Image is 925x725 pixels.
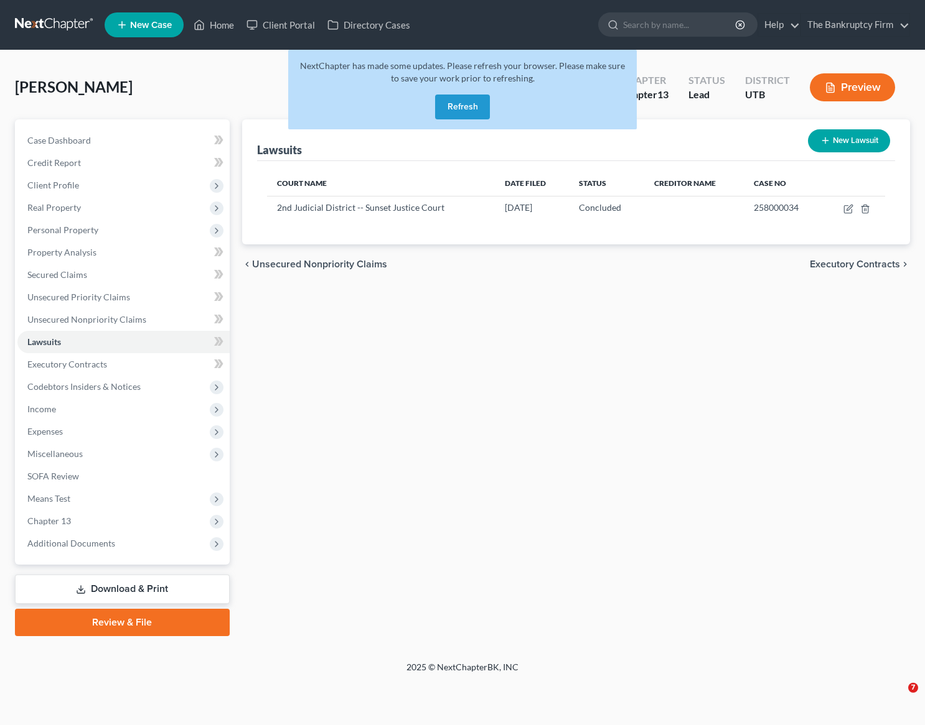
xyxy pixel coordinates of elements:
[621,88,669,102] div: Chapter
[187,14,240,36] a: Home
[745,88,790,102] div: UTB
[688,73,725,88] div: Status
[810,73,895,101] button: Preview
[900,259,910,269] i: chevron_right
[27,404,56,414] span: Income
[27,381,141,392] span: Codebtors Insiders & Notices
[242,259,252,269] i: chevron_left
[17,353,230,376] a: Executory Contracts
[579,202,621,213] span: Concluded
[810,259,900,269] span: Executory Contracts
[435,95,490,119] button: Refresh
[27,359,107,369] span: Executory Contracts
[801,14,909,36] a: The Bankruptcy Firm
[908,683,918,693] span: 7
[27,224,98,235] span: Personal Property
[17,465,230,487] a: SOFA Review
[15,78,133,96] span: [PERSON_NAME]
[27,471,79,481] span: SOFA Review
[808,129,890,152] button: New Lawsuit
[27,202,81,213] span: Real Property
[579,178,606,188] span: Status
[623,13,737,36] input: Search by name...
[27,426,63,436] span: Expenses
[277,178,327,188] span: Court Name
[754,202,799,213] span: 258000034
[27,247,96,257] span: Property Analysis
[27,493,70,504] span: Means Test
[758,14,800,36] a: Help
[27,538,115,548] span: Additional Documents
[17,308,230,331] a: Unsecured Nonpriority Claims
[810,259,910,269] button: Executory Contracts chevron_right
[27,180,79,190] span: Client Profile
[108,661,817,683] div: 2025 © NextChapterBK, INC
[688,88,725,102] div: Lead
[17,286,230,308] a: Unsecured Priority Claims
[27,314,146,325] span: Unsecured Nonpriority Claims
[654,178,716,188] span: Creditor Name
[17,241,230,264] a: Property Analysis
[17,129,230,152] a: Case Dashboard
[15,609,230,636] a: Review & File
[27,448,83,459] span: Miscellaneous
[883,683,913,713] iframe: Intercom live chat
[745,73,790,88] div: District
[17,264,230,286] a: Secured Claims
[252,259,387,269] span: Unsecured Nonpriority Claims
[754,178,786,188] span: Case No
[27,135,91,145] span: Case Dashboard
[240,14,321,36] a: Client Portal
[17,331,230,353] a: Lawsuits
[17,152,230,174] a: Credit Report
[27,157,81,168] span: Credit Report
[27,515,71,526] span: Chapter 13
[505,202,532,213] span: [DATE]
[257,142,302,157] div: Lawsuits
[27,292,130,302] span: Unsecured Priority Claims
[621,73,669,88] div: Chapter
[657,88,669,100] span: 13
[27,269,87,280] span: Secured Claims
[321,14,416,36] a: Directory Cases
[277,202,444,213] span: 2nd Judicial District -- Sunset Justice Court
[300,60,625,83] span: NextChapter has made some updates. Please refresh your browser. Please make sure to save your wor...
[15,575,230,604] a: Download & Print
[27,336,61,347] span: Lawsuits
[242,259,387,269] button: chevron_left Unsecured Nonpriority Claims
[505,178,546,188] span: Date Filed
[130,21,172,30] span: New Case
